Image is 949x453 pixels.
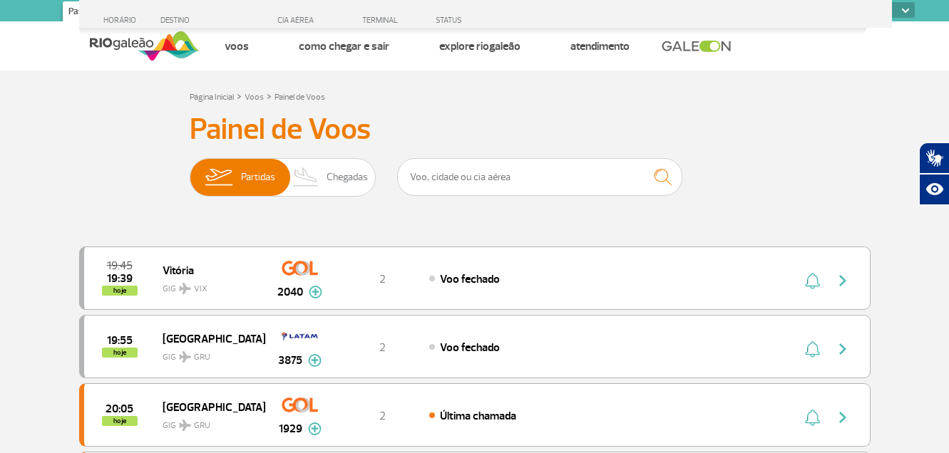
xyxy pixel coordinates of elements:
img: sino-painel-voo.svg [805,340,820,358]
span: Última chamada [440,409,516,423]
img: seta-direita-painel-voo.svg [834,340,851,358]
span: 1929 [279,420,302,437]
span: VIX [194,283,207,296]
span: GIG [163,275,254,296]
a: Explore RIOgaleão [439,39,520,53]
div: DESTINO [160,16,265,25]
img: slider-desembarque [285,159,327,196]
span: 2025-08-25 19:45:00 [107,261,133,271]
a: Atendimento [570,39,630,53]
a: Página Inicial [190,92,234,103]
img: seta-direita-painel-voo.svg [834,409,851,426]
span: 2 [379,340,386,355]
div: STATUS [429,16,545,25]
img: mais-info-painel-voo.svg [308,422,322,435]
a: Painel de Voos [275,92,325,103]
span: GIG [163,412,254,432]
a: Voos [245,92,264,103]
span: GRU [194,420,210,432]
span: 3875 [278,352,302,369]
input: Voo, cidade ou cia aérea [397,158,682,196]
span: 2025-08-25 20:05:00 [106,404,133,414]
a: > [237,88,242,104]
img: destiny_airplane.svg [179,351,191,363]
div: HORÁRIO [83,16,161,25]
a: Passageiros [63,1,121,24]
button: Abrir recursos assistivos. [919,174,949,205]
span: Voo fechado [440,340,500,355]
span: 2 [379,272,386,286]
span: GIG [163,343,254,364]
span: Partidas [241,159,275,196]
img: slider-embarque [196,159,241,196]
img: sino-painel-voo.svg [805,409,820,426]
span: hoje [102,416,138,426]
img: destiny_airplane.svg [179,283,191,294]
span: [GEOGRAPHIC_DATA] [163,329,254,348]
span: [GEOGRAPHIC_DATA] [163,397,254,416]
img: mais-info-painel-voo.svg [308,354,322,367]
span: Chegadas [327,159,368,196]
div: TERMINAL [336,16,429,25]
span: 2 [379,409,386,423]
img: mais-info-painel-voo.svg [309,286,322,298]
span: GRU [194,351,210,364]
div: CIA AÉREA [265,16,336,25]
span: 2040 [277,283,303,301]
h3: Painel de Voos [190,112,760,147]
span: hoje [102,286,138,296]
a: > [267,88,272,104]
img: destiny_airplane.svg [179,420,191,431]
a: Voos [225,39,249,53]
span: Voo fechado [440,272,500,286]
div: Plugin de acessibilidade da Hand Talk. [919,142,949,205]
img: sino-painel-voo.svg [805,272,820,289]
span: Vitória [163,261,254,279]
span: hoje [102,348,138,358]
a: Como chegar e sair [299,39,389,53]
img: seta-direita-painel-voo.svg [834,272,851,289]
span: 2025-08-25 19:39:10 [107,274,133,283]
span: 2025-08-25 19:55:00 [107,335,133,345]
button: Abrir tradutor de língua de sinais. [919,142,949,174]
